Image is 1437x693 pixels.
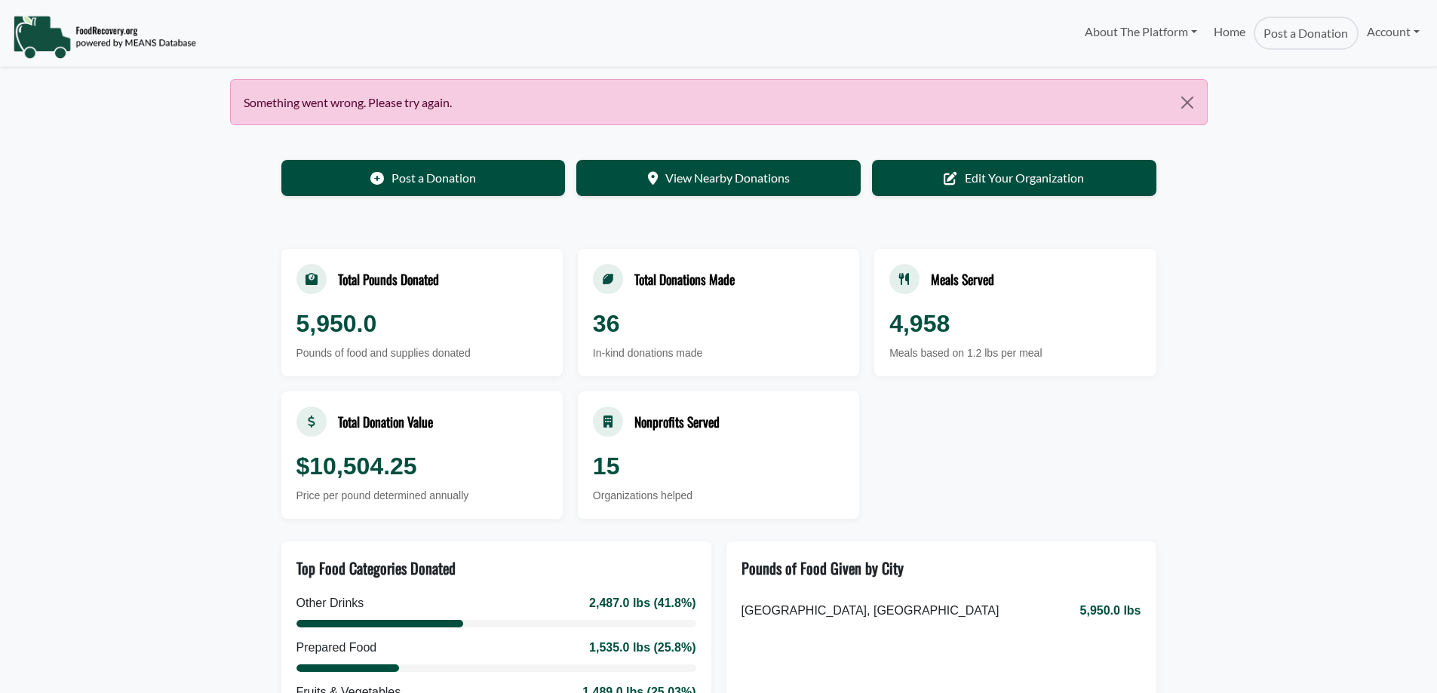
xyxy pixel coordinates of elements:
[296,448,548,484] div: $10,504.25
[1168,80,1206,125] button: Close
[589,639,695,657] div: 1,535.0 lbs (25.8%)
[296,345,548,361] div: Pounds of food and supplies donated
[742,557,904,579] div: Pounds of Food Given by City
[1080,602,1141,620] span: 5,950.0 lbs
[593,305,844,342] div: 36
[281,160,566,196] a: Post a Donation
[296,639,377,657] div: Prepared Food
[889,305,1141,342] div: 4,958
[1254,17,1358,50] a: Post a Donation
[296,594,364,612] div: Other Drinks
[931,269,994,289] div: Meals Served
[338,269,439,289] div: Total Pounds Donated
[872,160,1156,196] a: Edit Your Organization
[1205,17,1254,50] a: Home
[296,488,548,504] div: Price per pound determined annually
[296,557,456,579] div: Top Food Categories Donated
[593,488,844,504] div: Organizations helped
[593,448,844,484] div: 15
[338,412,433,431] div: Total Donation Value
[1359,17,1428,47] a: Account
[889,345,1141,361] div: Meals based on 1.2 lbs per meal
[742,602,999,620] span: [GEOGRAPHIC_DATA], [GEOGRAPHIC_DATA]
[634,412,720,431] div: Nonprofits Served
[576,160,861,196] a: View Nearby Donations
[634,269,735,289] div: Total Donations Made
[230,79,1208,125] div: Something went wrong. Please try again.
[1076,17,1205,47] a: About The Platform
[13,14,196,60] img: NavigationLogo_FoodRecovery-91c16205cd0af1ed486a0f1a7774a6544ea792ac00100771e7dd3ec7c0e58e41.png
[589,594,695,612] div: 2,487.0 lbs (41.8%)
[296,305,548,342] div: 5,950.0
[593,345,844,361] div: In-kind donations made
